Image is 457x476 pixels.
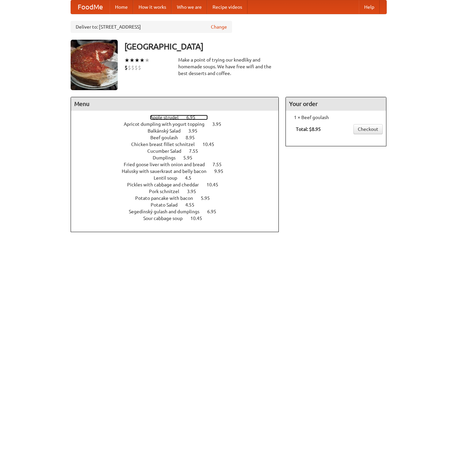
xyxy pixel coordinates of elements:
span: Sour cabbage soup [143,216,189,221]
a: Pork schnitzel 3.95 [149,189,208,194]
li: $ [128,64,131,71]
a: Checkout [353,124,383,134]
span: Balkánský Salad [148,128,187,134]
span: 10.45 [190,216,209,221]
a: Lentil soup 4.5 [154,175,204,181]
a: Sour cabbage soup 10.45 [143,216,215,221]
span: 5.95 [201,195,217,201]
a: Home [110,0,133,14]
a: Apricot dumpling with yogurt topping 3.95 [124,121,234,127]
span: Apricot dumpling with yogurt topping [124,121,211,127]
span: Potato pancake with bacon [135,195,200,201]
a: Beef goulash 8.95 [150,135,207,140]
a: How it works [133,0,172,14]
span: Pickles with cabbage and cheddar [127,182,205,187]
span: 7.55 [189,148,205,154]
img: angular.jpg [71,40,118,90]
span: Apple strudel [150,115,185,120]
li: ★ [129,57,135,64]
span: 6.95 [207,209,223,214]
a: Who we are [172,0,207,14]
li: $ [138,64,141,71]
a: Recipe videos [207,0,247,14]
span: Beef goulash [150,135,185,140]
div: Deliver to: [STREET_ADDRESS] [71,21,232,33]
span: 4.5 [185,175,198,181]
a: Fried goose liver with onion and bread 7.55 [124,162,234,167]
span: Pork schnitzel [149,189,186,194]
span: Fried goose liver with onion and bread [124,162,212,167]
span: 8.95 [186,135,201,140]
a: Segedínský gulash and dumplings 6.95 [129,209,229,214]
a: FoodMe [71,0,110,14]
a: Change [211,24,227,30]
a: Chicken breast fillet schnitzel 10.45 [131,142,227,147]
b: Total: $8.95 [296,126,321,132]
span: 9.95 [214,169,230,174]
span: Dumplings [153,155,182,160]
a: Balkánský Salad 3.95 [148,128,210,134]
li: $ [131,64,135,71]
a: Dumplings 5.95 [153,155,205,160]
div: Make a point of trying our knedlíky and homemade soups. We have free wifi and the best desserts a... [178,57,279,77]
li: $ [135,64,138,71]
span: Halusky with sauerkraut and belly bacon [122,169,213,174]
span: 10.45 [206,182,225,187]
span: 3.95 [188,128,204,134]
h4: Menu [71,97,279,111]
a: Pickles with cabbage and cheddar 10.45 [127,182,231,187]
span: 10.45 [202,142,221,147]
li: ★ [124,57,129,64]
span: Potato Salad [151,202,184,208]
span: 3.95 [212,121,228,127]
span: 5.95 [183,155,199,160]
a: Apple strudel 6.95 [150,115,208,120]
span: Chicken breast fillet schnitzel [131,142,201,147]
a: Potato Salad 4.55 [151,202,207,208]
li: 1 × Beef goulash [289,114,383,121]
li: $ [124,64,128,71]
a: Help [359,0,380,14]
span: 7.55 [213,162,228,167]
span: 4.55 [185,202,201,208]
li: ★ [140,57,145,64]
span: Segedínský gulash and dumplings [129,209,206,214]
a: Potato pancake with bacon 5.95 [135,195,222,201]
a: Halusky with sauerkraut and belly bacon 9.95 [122,169,236,174]
li: ★ [135,57,140,64]
a: Cucumber Salad 7.55 [147,148,211,154]
li: ★ [145,57,150,64]
h4: Your order [286,97,386,111]
h3: [GEOGRAPHIC_DATA] [124,40,387,53]
span: Cucumber Salad [147,148,188,154]
span: 3.95 [187,189,203,194]
span: 6.95 [186,115,202,120]
span: Lentil soup [154,175,184,181]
